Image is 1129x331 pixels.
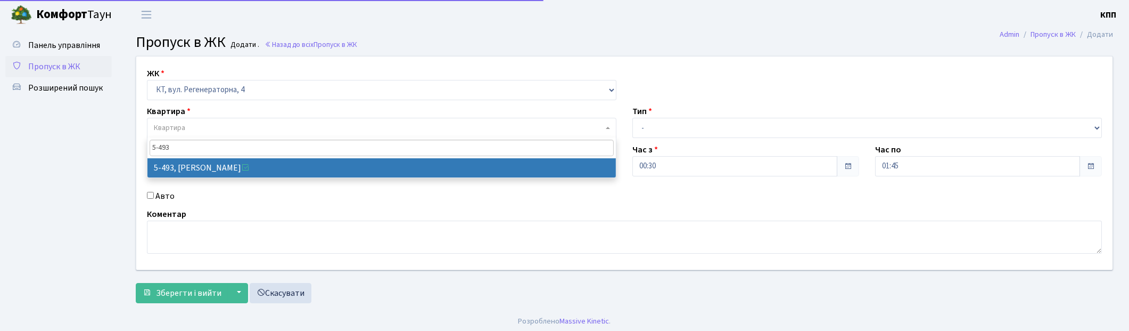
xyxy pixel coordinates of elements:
[133,6,160,23] button: Переключити навігацію
[265,39,357,50] a: Назад до всіхПропуск в ЖК
[28,39,100,51] span: Панель управління
[229,41,260,50] small: Додати .
[28,61,80,72] span: Пропуск в ЖК
[632,105,652,118] label: Тип
[154,123,185,133] span: Квартира
[5,35,112,56] a: Панель управління
[314,39,357,50] span: Пропуск в ЖК
[28,82,103,94] span: Розширений пошук
[36,6,87,23] b: Комфорт
[11,4,32,26] img: logo.png
[147,105,191,118] label: Квартира
[147,67,164,80] label: ЖК
[875,143,901,156] label: Час по
[147,208,186,221] label: Коментар
[136,283,228,303] button: Зберегти і вийти
[518,316,611,327] div: Розроблено .
[36,6,112,24] span: Таун
[147,158,616,177] li: 5-493, [PERSON_NAME]
[156,287,221,299] span: Зберегти і вийти
[250,283,311,303] a: Скасувати
[1076,29,1113,41] li: Додати
[1031,29,1076,40] a: Пропуск в ЖК
[155,190,175,203] label: Авто
[5,56,112,77] a: Пропуск в ЖК
[1000,29,1019,40] a: Admin
[136,31,226,53] span: Пропуск в ЖК
[632,143,658,156] label: Час з
[1100,9,1116,21] a: КПП
[560,316,609,327] a: Massive Kinetic
[984,23,1129,46] nav: breadcrumb
[5,77,112,99] a: Розширений пошук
